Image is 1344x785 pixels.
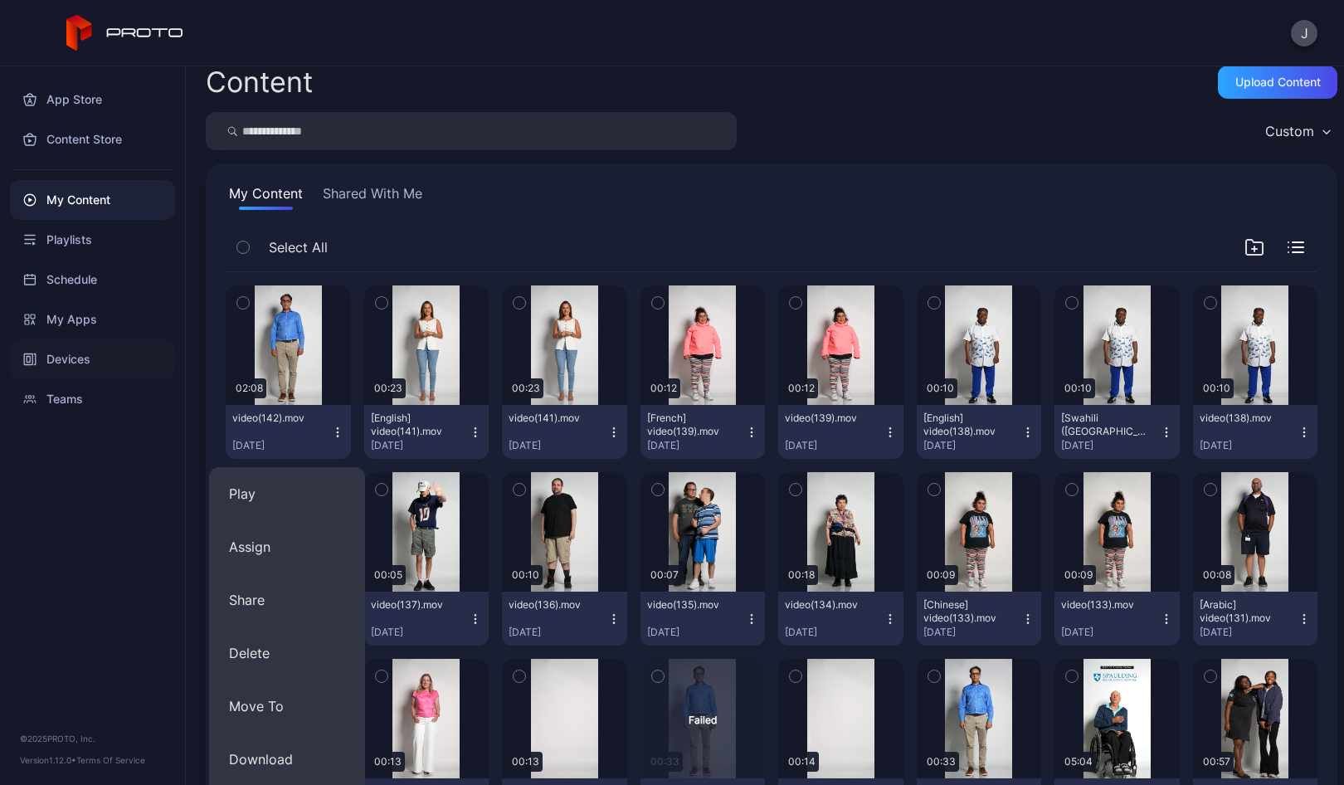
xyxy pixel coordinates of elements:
div: video(135).mov [647,598,738,612]
a: Terms Of Service [76,755,145,765]
div: [English] video(141).mov [371,412,462,438]
div: [DATE] [647,626,746,639]
div: © 2025 PROTO, Inc. [20,732,165,745]
button: video(133).mov[DATE] [1054,592,1180,646]
button: My Content [226,183,306,210]
div: [DATE] [1200,626,1298,639]
div: [Chinese] video(133).mov [923,598,1015,625]
div: video(134).mov [785,598,876,612]
a: Schedule [10,260,175,300]
button: video(135).mov[DATE] [640,592,766,646]
button: Move To [209,680,365,733]
a: Devices [10,339,175,379]
button: video(136).mov[DATE] [502,592,627,646]
div: [French] video(139).mov [647,412,738,438]
div: [DATE] [647,439,746,452]
button: Assign [209,520,365,573]
button: video(138).mov[DATE] [1193,405,1318,459]
button: [French] video(139).mov[DATE] [640,405,766,459]
div: video(133).mov [1061,598,1152,612]
div: [DATE] [923,439,1022,452]
div: [DATE] [371,439,470,452]
button: Upload Content [1218,66,1337,99]
div: Custom [1265,123,1314,139]
div: video(138).mov [1200,412,1291,425]
button: Shared With Me [319,183,426,210]
div: [DATE] [1061,626,1160,639]
button: video(141).mov[DATE] [502,405,627,459]
button: Custom [1257,112,1337,150]
div: [DATE] [1200,439,1298,452]
button: [English] video(141).mov[DATE] [364,405,489,459]
div: Failed [689,711,717,727]
a: My Content [10,180,175,220]
button: video(142).mov[DATE] [226,405,351,459]
div: [DATE] [232,439,331,452]
span: Select All [269,237,328,257]
div: [DATE] [509,439,607,452]
div: video(142).mov [232,412,324,425]
a: Teams [10,379,175,419]
div: [DATE] [785,626,884,639]
div: [Swahili (Kenya)] video(138).mov [1061,412,1152,438]
button: [Arabic] video(131).mov[DATE] [1193,592,1318,646]
div: Content [206,68,313,96]
button: [Swahili ([GEOGRAPHIC_DATA])] video(138).mov[DATE] [1054,405,1180,459]
button: [English] video(138).mov[DATE] [917,405,1042,459]
div: video(137).mov [371,598,462,612]
a: My Apps [10,300,175,339]
button: video(137).mov[DATE] [364,592,489,646]
div: [DATE] [785,439,884,452]
div: [DATE] [1061,439,1160,452]
div: [Arabic] video(131).mov [1200,598,1291,625]
div: video(136).mov [509,598,600,612]
button: Delete [209,627,365,680]
a: Content Store [10,119,175,159]
button: J [1291,20,1317,46]
div: [DATE] [509,626,607,639]
div: [DATE] [371,626,470,639]
button: [Chinese] video(133).mov[DATE] [917,592,1042,646]
div: [English] video(138).mov [923,412,1015,438]
a: App Store [10,80,175,119]
div: [DATE] [923,626,1022,639]
button: Share [209,573,365,627]
button: video(139).mov[DATE] [778,405,903,459]
button: video(134).mov[DATE] [778,592,903,646]
div: video(139).mov [785,412,876,425]
span: Version 1.12.0 • [20,755,76,765]
div: Upload Content [1235,76,1321,89]
div: video(141).mov [509,412,600,425]
button: Play [209,467,365,520]
a: Playlists [10,220,175,260]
